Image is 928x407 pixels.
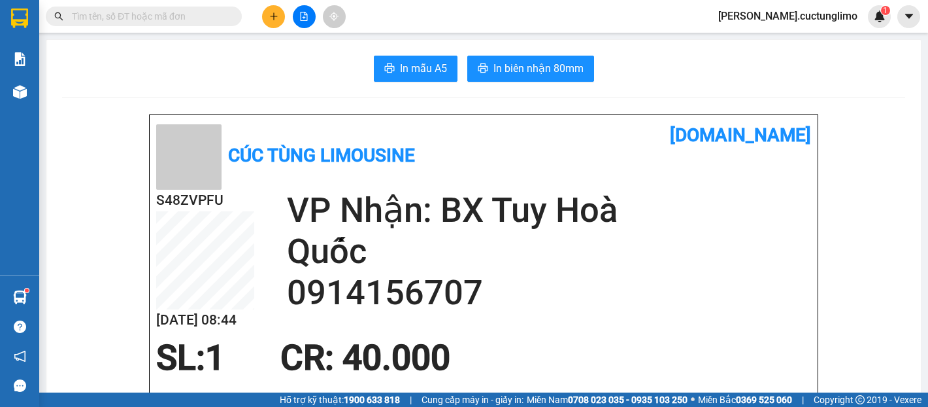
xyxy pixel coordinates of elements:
input: Tìm tên, số ĐT hoặc mã đơn [72,9,226,24]
span: | [410,393,412,407]
span: ⚪️ [691,397,695,402]
span: question-circle [14,321,26,333]
span: copyright [855,395,865,404]
button: caret-down [897,5,920,28]
h2: 0914156707 [287,272,811,313]
span: search [54,12,63,21]
b: Cúc Tùng Limousine [228,145,415,166]
img: icon-new-feature [874,10,886,22]
img: solution-icon [13,52,27,66]
button: aim [323,5,346,28]
h2: Quốc [287,231,811,272]
button: file-add [293,5,316,28]
sup: 1 [881,6,890,15]
span: file-add [299,12,308,21]
span: CR : 40.000 [280,338,450,378]
span: SL: [156,338,205,378]
span: aim [329,12,339,21]
button: printerIn mẫu A5 [374,56,457,82]
img: logo-vxr [11,9,28,28]
img: warehouse-icon [13,85,27,99]
span: In mẫu A5 [400,60,447,77]
span: message [14,380,26,392]
span: Cung cấp máy in - giấy in: [422,393,523,407]
span: 1 [205,338,225,378]
strong: 1900 633 818 [344,395,400,405]
span: plus [269,12,278,21]
strong: 0708 023 035 - 0935 103 250 [568,395,688,405]
span: printer [384,63,395,75]
img: warehouse-icon [13,291,27,304]
button: printerIn biên nhận 80mm [467,56,594,82]
h2: S48ZVPFU [156,190,254,211]
span: caret-down [903,10,915,22]
span: Miền Bắc [698,393,792,407]
span: printer [478,63,488,75]
span: Hỗ trợ kỹ thuật: [280,393,400,407]
h2: [DATE] 08:44 [156,310,254,331]
button: plus [262,5,285,28]
b: [DOMAIN_NAME] [670,124,811,146]
span: notification [14,350,26,363]
strong: 0369 525 060 [736,395,792,405]
h2: VP Nhận: BX Tuy Hoà [287,190,811,231]
sup: 1 [25,289,29,292]
span: | [802,393,804,407]
span: Miền Nam [527,393,688,407]
span: 1 [883,6,887,15]
span: [PERSON_NAME].cuctunglimo [708,8,868,24]
span: In biên nhận 80mm [493,60,584,77]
